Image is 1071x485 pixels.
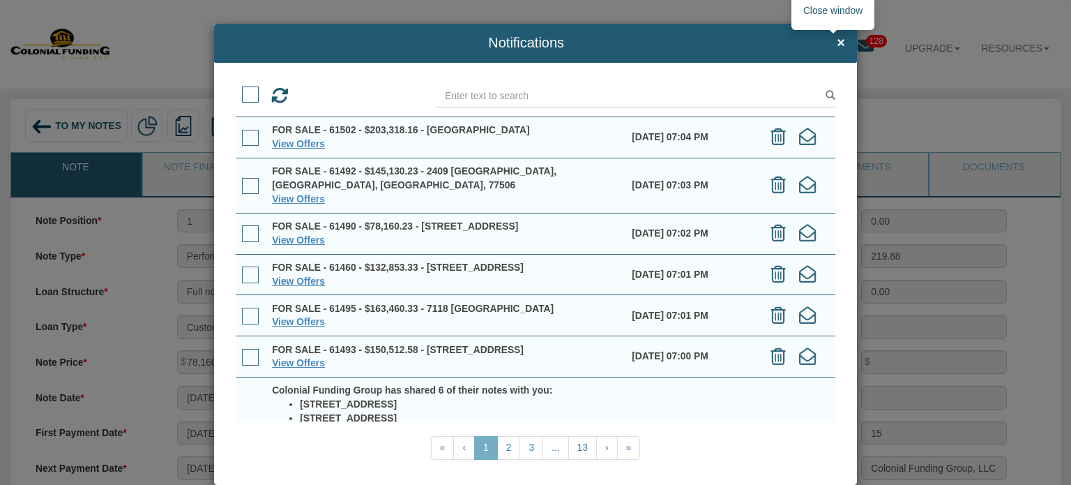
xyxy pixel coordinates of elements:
[272,276,325,287] a: View Offers
[272,357,325,368] a: View Offers
[272,261,619,275] div: FOR SALE - 61460 - $132,853.33 - [STREET_ADDRESS]
[272,220,619,234] div: FOR SALE - 61490 - $78,160.23 - [STREET_ADDRESS]
[300,398,619,412] li: [STREET_ADDRESS]
[272,138,325,149] a: View Offers
[453,436,475,460] a: ‹
[431,436,455,460] a: «
[272,316,325,327] a: View Offers
[272,234,325,246] a: View Offers
[300,412,619,426] li: [STREET_ADDRESS]
[272,302,619,316] div: FOR SALE - 61495 - $163,460.33 - 7118 [GEOGRAPHIC_DATA]
[617,436,641,460] a: »
[474,436,498,460] a: 1
[272,193,325,204] a: View Offers
[625,158,757,212] td: [DATE] 07:03 PM
[625,336,757,377] td: [DATE] 07:00 PM
[625,117,757,158] td: [DATE] 07:04 PM
[596,436,618,460] a: ›
[272,124,619,137] div: FOR SALE - 61502 - $203,318.16 - [GEOGRAPHIC_DATA]
[625,213,757,253] td: [DATE] 07:02 PM
[272,343,619,357] div: FOR SALE - 61493 - $150,512.58 - [STREET_ADDRESS]
[519,436,543,460] a: 3
[542,436,569,460] a: ...
[625,254,757,294] td: [DATE] 07:01 PM
[625,295,757,336] td: [DATE] 07:01 PM
[226,36,826,51] span: Notifications
[568,436,597,460] a: 13
[436,84,835,107] input: Enter text to search
[497,436,521,460] a: 2
[272,384,619,398] div: Colonial Funding Group has shared 6 of their notes with you:
[837,36,845,51] span: ×
[272,165,619,193] div: FOR SALE - 61492 - $145,130.23 - 2409 [GEOGRAPHIC_DATA], [GEOGRAPHIC_DATA], [GEOGRAPHIC_DATA], 77506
